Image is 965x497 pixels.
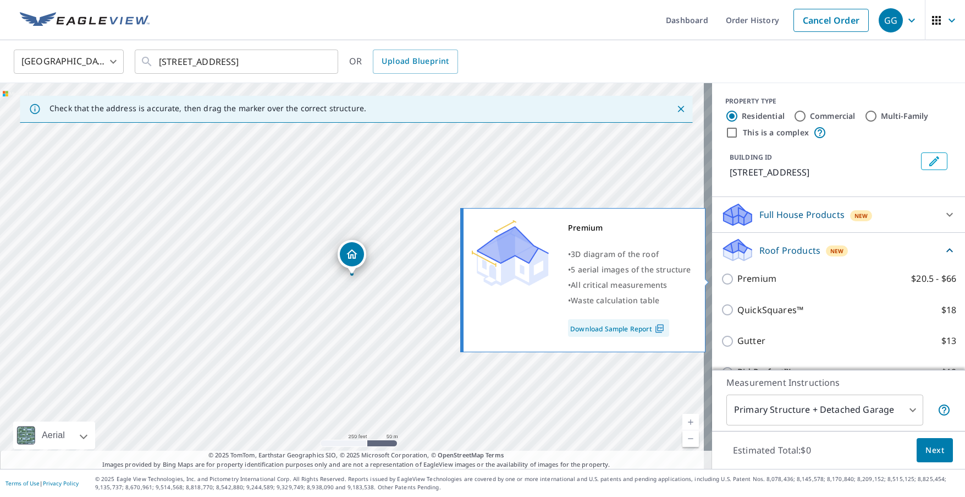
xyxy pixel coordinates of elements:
div: • [568,293,691,308]
div: GG [879,8,903,32]
span: 5 aerial images of the structure [571,264,691,275]
p: Premium [737,272,776,286]
p: $18 [941,365,956,379]
div: • [568,277,691,293]
a: Privacy Policy [43,479,79,487]
button: Next [917,438,953,463]
a: Cancel Order [793,9,869,32]
p: Bid Perfect™ [737,365,791,379]
button: Edit building 1 [921,152,947,170]
p: BUILDING ID [730,152,772,162]
button: Close [674,102,688,116]
p: QuickSquares™ [737,303,803,317]
p: Full House Products [759,208,845,221]
div: OR [349,50,458,74]
div: Roof ProductsNew [721,237,956,263]
span: Upload Blueprint [382,54,449,68]
img: Pdf Icon [652,324,667,334]
span: Next [925,444,944,457]
div: Primary Structure + Detached Garage [726,395,923,425]
p: $13 [941,334,956,348]
span: New [830,247,844,255]
p: Measurement Instructions [726,376,951,389]
label: This is a complex [743,127,809,138]
a: Current Level 17, Zoom Out [682,430,699,447]
p: Roof Products [759,244,820,257]
div: PROPERTY TYPE [725,96,952,106]
p: [STREET_ADDRESS] [730,166,917,179]
div: Full House ProductsNew [721,201,956,228]
div: • [568,247,691,262]
span: Your report will include the primary structure and a detached garage if one exists. [938,403,951,417]
a: Terms of Use [5,479,40,487]
div: Dropped pin, building 1, Residential property, 231 W 3rd Ave Derry, PA 15627 [338,240,366,274]
div: • [568,262,691,277]
img: Premium [472,220,549,286]
p: | [5,480,79,487]
span: Waste calculation table [571,295,659,305]
a: Upload Blueprint [373,50,457,74]
label: Multi-Family [881,111,929,122]
div: Aerial [13,422,95,449]
p: Estimated Total: $0 [724,438,820,462]
div: [GEOGRAPHIC_DATA] [14,46,124,77]
a: Download Sample Report [568,319,669,337]
div: Aerial [38,422,68,449]
span: © 2025 TomTom, Earthstar Geographics SIO, © 2025 Microsoft Corporation, © [208,451,504,460]
p: Check that the address is accurate, then drag the marker over the correct structure. [49,103,366,113]
input: Search by address or latitude-longitude [159,46,316,77]
span: All critical measurements [571,280,667,290]
div: Premium [568,220,691,236]
span: New [854,211,868,220]
p: $20.5 - $66 [911,272,956,286]
p: © 2025 Eagle View Technologies, Inc. and Pictometry International Corp. All Rights Reserved. Repo... [95,475,960,491]
img: EV Logo [20,12,150,29]
label: Residential [742,111,785,122]
p: $18 [941,303,956,317]
p: Gutter [737,334,765,348]
a: Terms [486,451,504,459]
a: Current Level 17, Zoom In [682,414,699,430]
span: 3D diagram of the roof [571,249,659,259]
label: Commercial [810,111,856,122]
a: OpenStreetMap [438,451,484,459]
